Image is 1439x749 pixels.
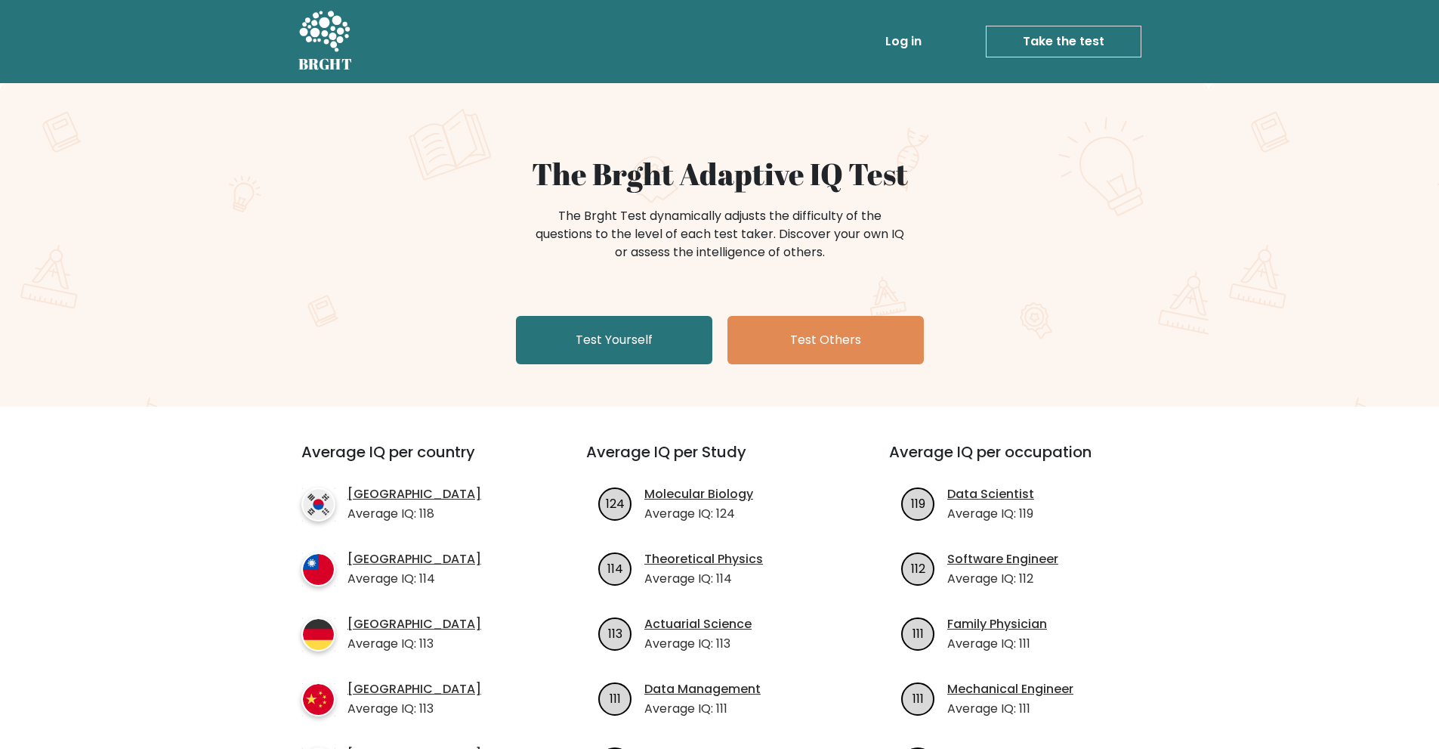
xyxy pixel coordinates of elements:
a: [GEOGRAPHIC_DATA] [347,485,481,503]
a: BRGHT [298,6,353,77]
a: Data Management [644,680,761,698]
p: Average IQ: 124 [644,505,753,523]
a: [GEOGRAPHIC_DATA] [347,550,481,568]
text: 114 [607,559,623,577]
a: Take the test [986,26,1141,57]
text: 119 [911,494,925,512]
text: 111 [912,689,924,707]
text: 112 [911,559,925,577]
p: Average IQ: 111 [947,635,1047,653]
a: Family Physician [947,615,1047,633]
p: Average IQ: 111 [947,700,1073,718]
a: [GEOGRAPHIC_DATA] [347,680,481,698]
p: Average IQ: 119 [947,505,1034,523]
p: Average IQ: 113 [347,700,481,718]
text: 124 [606,494,625,512]
p: Average IQ: 112 [947,570,1058,588]
h3: Average IQ per country [301,443,532,479]
a: Molecular Biology [644,485,753,503]
a: Test Yourself [516,316,712,364]
h5: BRGHT [298,55,353,73]
p: Average IQ: 114 [347,570,481,588]
text: 111 [610,689,621,707]
p: Average IQ: 118 [347,505,481,523]
text: 113 [608,624,622,642]
p: Average IQ: 114 [644,570,763,588]
a: Theoretical Physics [644,550,763,568]
h1: The Brght Adaptive IQ Test [351,156,1089,192]
h3: Average IQ per Study [586,443,853,479]
img: country [301,552,335,587]
a: [GEOGRAPHIC_DATA] [347,615,481,633]
a: Test Others [727,316,924,364]
img: country [301,617,335,652]
img: country [301,682,335,717]
p: Average IQ: 111 [644,700,761,718]
p: Average IQ: 113 [347,635,481,653]
p: Average IQ: 113 [644,635,752,653]
text: 111 [912,624,924,642]
a: Actuarial Science [644,615,752,633]
h3: Average IQ per occupation [889,443,1156,479]
a: Log in [879,26,928,57]
img: country [301,487,335,522]
a: Data Scientist [947,485,1034,503]
a: Software Engineer [947,550,1058,568]
div: The Brght Test dynamically adjusts the difficulty of the questions to the level of each test take... [531,207,909,262]
a: Mechanical Engineer [947,680,1073,698]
